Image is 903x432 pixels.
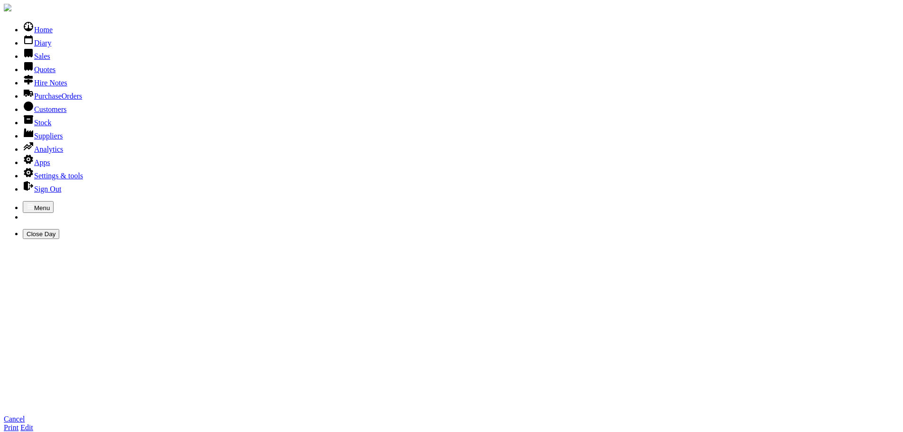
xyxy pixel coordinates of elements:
a: Home [23,26,53,34]
button: Close Day [23,229,59,239]
a: Sign Out [23,185,61,193]
li: Stock [23,114,899,127]
a: Diary [23,39,51,47]
img: companylogo.jpg [4,4,11,11]
button: Menu [23,201,54,213]
a: Analytics [23,145,63,153]
a: Customers [23,105,66,113]
a: Hire Notes [23,79,67,87]
a: Print [4,423,18,432]
a: Edit [20,423,33,432]
a: Stock [23,119,51,127]
a: Sales [23,52,50,60]
li: Hire Notes [23,74,899,87]
a: Settings & tools [23,172,83,180]
a: Suppliers [23,132,63,140]
a: Cancel [4,415,25,423]
li: Sales [23,47,899,61]
a: PurchaseOrders [23,92,82,100]
a: Apps [23,158,50,166]
a: Quotes [23,65,55,74]
li: Suppliers [23,127,899,140]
